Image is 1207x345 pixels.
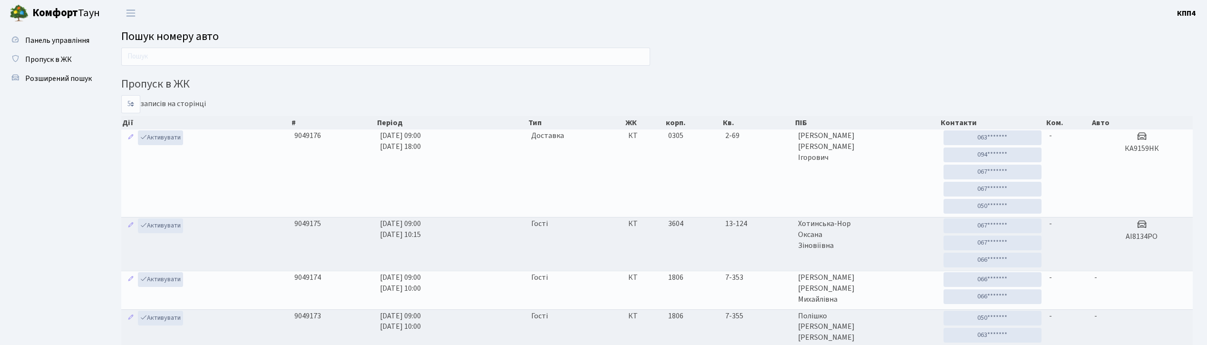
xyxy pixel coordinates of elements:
span: Пошук номеру авто [121,28,219,45]
a: Панель управління [5,31,100,50]
span: 9049175 [294,218,321,229]
a: Редагувати [125,311,136,325]
h5: АІ8134РО [1094,232,1189,241]
th: корп. [665,116,722,129]
span: - [1049,272,1052,283]
span: - [1094,272,1097,283]
span: [DATE] 09:00 [DATE] 10:00 [380,272,421,294]
span: [PERSON_NAME] [PERSON_NAME] Михайлівна [798,272,936,305]
span: КТ [628,272,661,283]
span: КТ [628,130,661,141]
a: Активувати [138,130,183,145]
span: - [1094,311,1097,321]
a: Активувати [138,272,183,287]
span: 9049174 [294,272,321,283]
span: Хотинська-Нор Оксана Зіновіївна [798,218,936,251]
span: Гості [531,272,548,283]
a: Розширений пошук [5,69,100,88]
span: Доставка [531,130,564,141]
a: Редагувати [125,218,136,233]
span: Гості [531,311,548,322]
a: Активувати [138,218,183,233]
th: Авто [1091,116,1193,129]
span: - [1049,218,1052,229]
span: 13-124 [725,218,790,229]
button: Переключити навігацію [119,5,143,21]
span: Полішко [PERSON_NAME] [PERSON_NAME] [798,311,936,344]
th: Контакти [940,116,1045,129]
a: Пропуск в ЖК [5,50,100,69]
span: Панель управління [25,35,89,46]
span: Таун [32,5,100,21]
span: 9049176 [294,130,321,141]
label: записів на сторінці [121,95,206,113]
span: КТ [628,218,661,229]
select: записів на сторінці [121,95,140,113]
span: Пропуск в ЖК [25,54,72,65]
input: Пошук [121,48,650,66]
span: 7-353 [725,272,790,283]
h5: КА9159НК [1094,144,1189,153]
a: КПП4 [1177,8,1196,19]
span: 1806 [668,272,683,283]
span: 3604 [668,218,683,229]
span: 9049173 [294,311,321,321]
span: 2-69 [725,130,790,141]
h4: Пропуск в ЖК [121,78,1193,91]
a: Активувати [138,311,183,325]
span: 7-355 [725,311,790,322]
span: - [1049,311,1052,321]
th: Кв. [722,116,795,129]
th: Ком. [1045,116,1091,129]
th: ЖК [624,116,665,129]
a: Редагувати [125,130,136,145]
span: [DATE] 09:00 [DATE] 18:00 [380,130,421,152]
th: Період [376,116,527,129]
th: ПІБ [794,116,940,129]
th: Дії [121,116,291,129]
th: Тип [527,116,624,129]
img: logo.png [10,4,29,23]
th: # [291,116,376,129]
span: [DATE] 09:00 [DATE] 10:00 [380,311,421,332]
span: 1806 [668,311,683,321]
b: Комфорт [32,5,78,20]
span: - [1049,130,1052,141]
span: [DATE] 09:00 [DATE] 10:15 [380,218,421,240]
span: 0305 [668,130,683,141]
span: КТ [628,311,661,322]
span: Розширений пошук [25,73,92,84]
span: [PERSON_NAME] [PERSON_NAME] Ігорович [798,130,936,163]
a: Редагувати [125,272,136,287]
span: Гості [531,218,548,229]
